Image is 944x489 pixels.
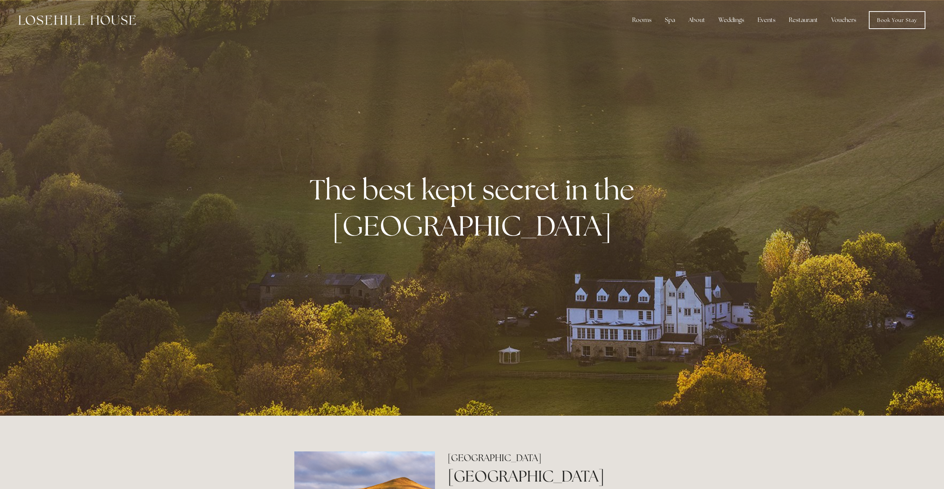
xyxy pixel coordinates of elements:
[19,15,136,25] img: Losehill House
[310,171,640,244] strong: The best kept secret in the [GEOGRAPHIC_DATA]
[659,13,681,28] div: Spa
[752,13,781,28] div: Events
[448,465,650,487] h1: [GEOGRAPHIC_DATA]
[825,13,862,28] a: Vouchers
[869,11,925,29] a: Book Your Stay
[713,13,750,28] div: Weddings
[626,13,657,28] div: Rooms
[783,13,824,28] div: Restaurant
[682,13,711,28] div: About
[448,451,650,464] h2: [GEOGRAPHIC_DATA]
